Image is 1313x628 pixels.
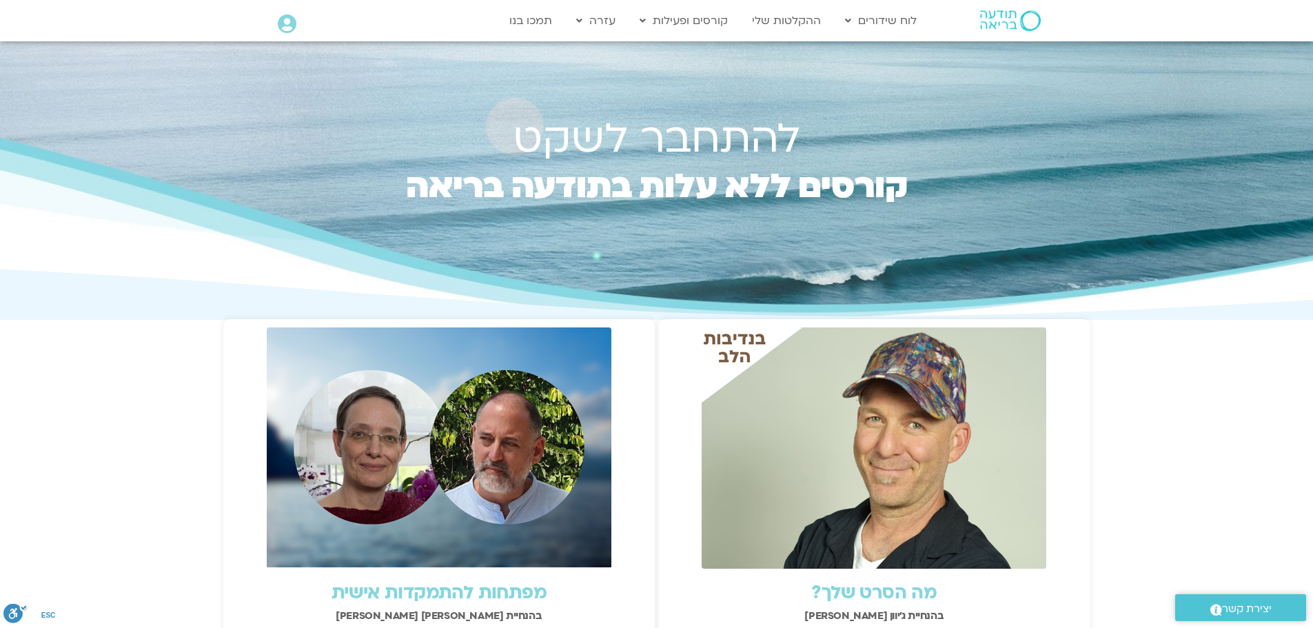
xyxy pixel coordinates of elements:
[502,8,559,34] a: תמכו בנו
[665,610,1083,622] h2: בהנחיית ג'יוון [PERSON_NAME]
[1175,594,1306,621] a: יצירת קשר
[838,8,924,34] a: לוח שידורים
[332,580,547,605] a: מפתחות להתמקדות אישית
[745,8,828,34] a: ההקלטות שלי
[980,10,1041,31] img: תודעה בריאה
[230,610,649,622] h2: בהנחיית [PERSON_NAME] [PERSON_NAME]
[377,172,937,234] h2: קורסים ללא עלות בתודעה בריאה
[377,121,937,158] h1: להתחבר לשקט
[569,8,622,34] a: עזרה
[633,8,735,34] a: קורסים ופעילות
[811,580,937,605] a: מה הסרט שלך?
[1222,600,1272,618] span: יצירת קשר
